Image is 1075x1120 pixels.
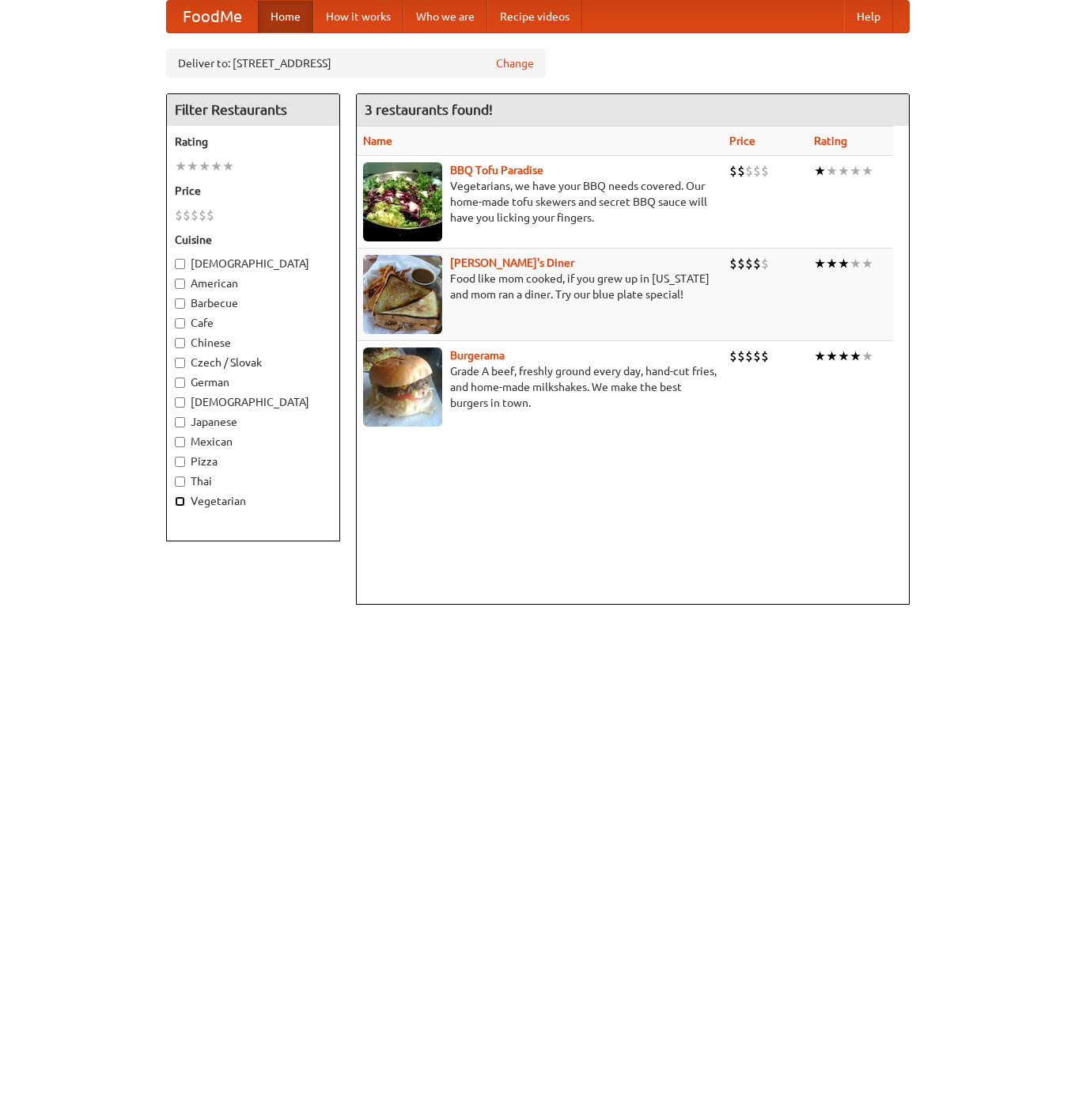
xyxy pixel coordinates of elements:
a: BBQ Tofu Paradise [450,164,543,177]
li: ★ [850,347,861,365]
h5: Rating [175,134,331,150]
li: ★ [850,162,861,180]
li: $ [753,347,761,365]
label: [DEMOGRAPHIC_DATA] [175,394,331,410]
li: $ [761,162,769,180]
a: Recipe videos [487,1,582,32]
a: Price [729,135,755,147]
li: ★ [838,255,850,272]
input: Mexican [175,437,185,447]
li: ★ [210,158,222,175]
label: [DEMOGRAPHIC_DATA] [175,256,331,271]
li: ★ [222,158,234,175]
label: Mexican [175,434,331,450]
input: [DEMOGRAPHIC_DATA] [175,259,185,269]
p: Grade A beef, freshly ground every day, hand-cut fries, and home-made milkshakes. We make the bes... [363,363,717,411]
input: [DEMOGRAPHIC_DATA] [175,397,185,408]
label: Barbecue [175,295,331,311]
li: $ [175,207,183,224]
li: $ [191,207,199,224]
ng-pluralize: 3 restaurants found! [365,102,493,117]
li: $ [761,255,769,272]
li: ★ [814,255,826,272]
li: ★ [850,255,861,272]
input: American [175,279,185,289]
input: Cafe [175,318,185,328]
li: $ [753,162,761,180]
li: ★ [199,158,210,175]
li: ★ [861,255,873,272]
a: Home [258,1,313,32]
input: German [175,378,185,388]
li: $ [183,207,191,224]
a: Burgerama [450,349,505,362]
input: Barbecue [175,298,185,309]
li: $ [737,255,745,272]
input: Pizza [175,457,185,467]
h5: Cuisine [175,232,331,248]
li: ★ [826,255,838,272]
li: $ [753,255,761,272]
li: ★ [861,347,873,365]
li: $ [206,207,214,224]
li: ★ [814,347,826,365]
input: Vegetarian [175,496,185,507]
label: Pizza [175,454,331,469]
li: $ [729,347,737,365]
h5: Price [175,183,331,199]
li: ★ [861,162,873,180]
li: $ [761,347,769,365]
li: $ [729,255,737,272]
a: [PERSON_NAME]'s Diner [450,256,574,269]
li: $ [737,162,745,180]
li: $ [745,255,753,272]
a: How it works [313,1,403,32]
label: German [175,374,331,390]
li: ★ [814,162,826,180]
img: burgerama.jpg [363,347,442,427]
img: sallys.jpg [363,255,442,334]
input: Czech / Slovak [175,358,185,368]
label: Chinese [175,335,331,351]
p: Vegetarians, we have your BBQ needs covered. Our home-made tofu skewers and secret BBQ sauce will... [363,178,717,226]
input: Chinese [175,338,185,348]
p: Food like mom cooked, if you grew up in [US_STATE] and mom ran a diner. Try our blue plate special! [363,271,717,302]
a: Help [844,1,893,32]
label: Thai [175,473,331,489]
li: ★ [838,162,850,180]
a: Change [496,55,534,71]
li: ★ [187,158,199,175]
img: tofuparadise.jpg [363,162,442,241]
label: Japanese [175,414,331,430]
li: ★ [826,347,838,365]
li: $ [745,162,753,180]
li: $ [729,162,737,180]
label: Czech / Slovak [175,355,331,370]
li: $ [745,347,753,365]
label: Vegetarian [175,493,331,509]
h4: Filter Restaurants [167,94,339,126]
a: Name [363,135,392,147]
li: ★ [838,347,850,365]
div: Deliver to: [STREET_ADDRESS] [166,49,546,78]
label: American [175,275,331,291]
label: Cafe [175,315,331,331]
input: Japanese [175,417,185,427]
input: Thai [175,476,185,487]
a: FoodMe [167,1,258,32]
a: Rating [814,135,847,147]
li: $ [199,207,206,224]
li: ★ [175,158,187,175]
li: $ [737,347,745,365]
li: ★ [826,162,838,180]
a: Who we are [403,1,487,32]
